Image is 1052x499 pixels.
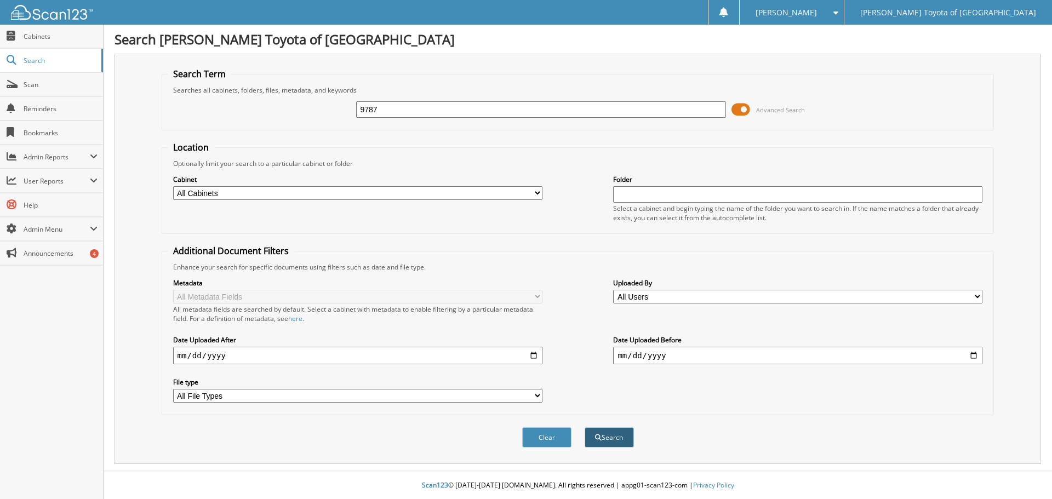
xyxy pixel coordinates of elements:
a: Privacy Policy [693,480,734,490]
input: end [613,347,982,364]
button: Clear [522,427,571,448]
div: © [DATE]-[DATE] [DOMAIN_NAME]. All rights reserved | appg01-scan123-com | [104,472,1052,499]
div: Select a cabinet and begin typing the name of the folder you want to search in. If the name match... [613,204,982,222]
span: Help [24,200,98,210]
label: File type [173,377,542,387]
div: Optionally limit your search to a particular cabinet or folder [168,159,988,168]
div: 4 [90,249,99,258]
label: Cabinet [173,175,542,184]
div: All metadata fields are searched by default. Select a cabinet with metadata to enable filtering b... [173,305,542,323]
label: Folder [613,175,982,184]
div: Enhance your search for specific documents using filters such as date and file type. [168,262,988,272]
span: Announcements [24,249,98,258]
label: Metadata [173,278,542,288]
legend: Search Term [168,68,231,80]
iframe: Chat Widget [997,446,1052,499]
label: Date Uploaded After [173,335,542,345]
span: Bookmarks [24,128,98,137]
input: start [173,347,542,364]
span: [PERSON_NAME] Toyota of [GEOGRAPHIC_DATA] [860,9,1036,16]
legend: Location [168,141,214,153]
span: Scan [24,80,98,89]
button: Search [585,427,634,448]
span: Reminders [24,104,98,113]
span: Search [24,56,96,65]
span: [PERSON_NAME] [756,9,817,16]
label: Uploaded By [613,278,982,288]
span: User Reports [24,176,90,186]
label: Date Uploaded Before [613,335,982,345]
span: Admin Reports [24,152,90,162]
a: here [288,314,302,323]
h1: Search [PERSON_NAME] Toyota of [GEOGRAPHIC_DATA] [115,30,1041,48]
legend: Additional Document Filters [168,245,294,257]
span: Admin Menu [24,225,90,234]
span: Cabinets [24,32,98,41]
span: Advanced Search [756,106,805,114]
div: Searches all cabinets, folders, files, metadata, and keywords [168,85,988,95]
img: scan123-logo-white.svg [11,5,93,20]
span: Scan123 [422,480,448,490]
